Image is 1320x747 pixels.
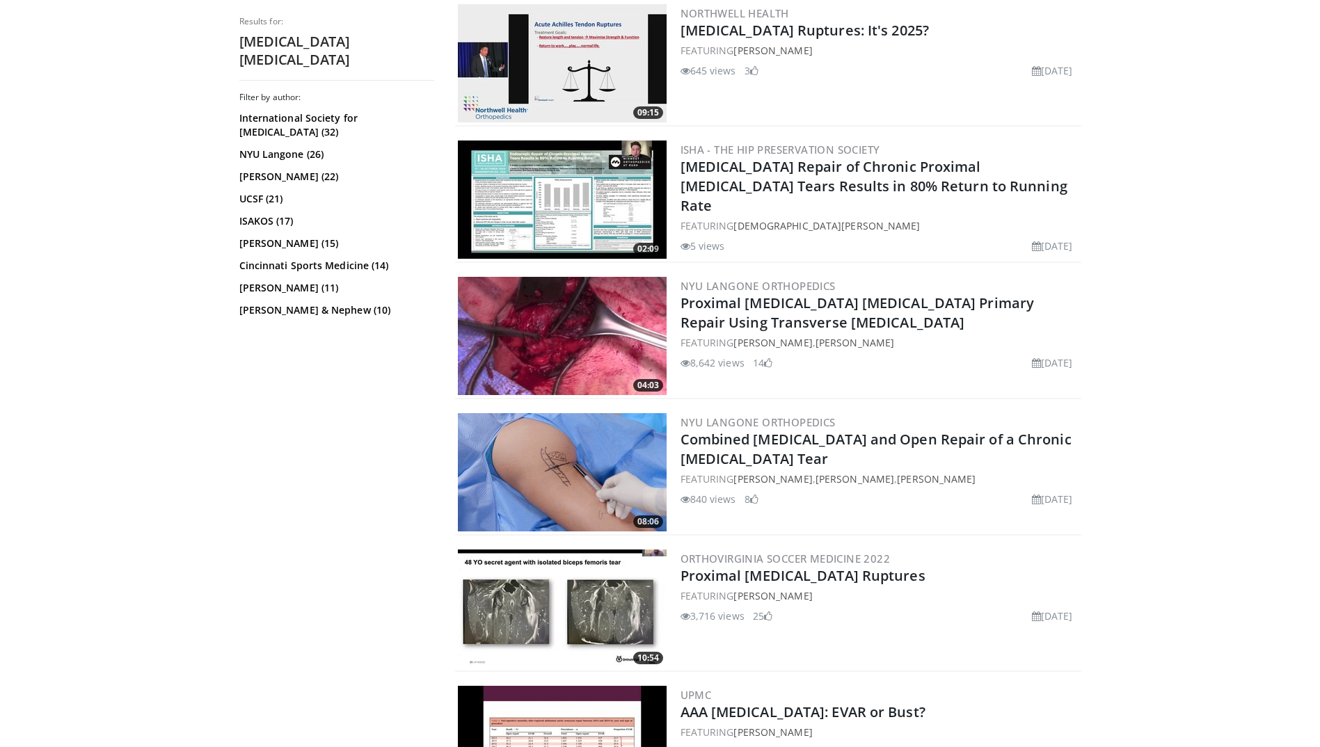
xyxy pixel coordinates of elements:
a: [PERSON_NAME] [733,725,812,739]
div: FEATURING [681,218,1079,233]
a: [PERSON_NAME] [733,336,812,349]
li: 8,642 views [681,355,745,370]
a: [MEDICAL_DATA] Repair of Chronic Proximal [MEDICAL_DATA] Tears Results in 80% Return to Running Rate [681,157,1067,215]
h3: Filter by author: [239,92,434,103]
a: 02:09 [458,140,667,259]
div: FEATURING , [681,335,1079,350]
a: NYU Langone Orthopedics [681,279,836,293]
li: 3 [745,63,758,78]
li: [DATE] [1032,492,1073,506]
a: 10:54 [458,549,667,668]
img: O0cEsGv5RdudyPNn4xMDoxOjBzMTt2bJ_2.300x170_q85_crop-smart_upscale.jpg [458,277,667,395]
a: [PERSON_NAME] (15) [239,236,431,250]
li: [DATE] [1032,355,1073,370]
span: 09:15 [633,106,663,119]
a: [PERSON_NAME] [733,472,812,485]
a: [PERSON_NAME] [816,472,894,485]
li: 3,716 views [681,609,745,623]
a: UPMC [681,688,712,702]
a: [MEDICAL_DATA] Ruptures: It's 2025? [681,21,930,40]
span: 02:09 [633,243,663,255]
img: 49106f0b-8607-4924-be25-93f0dd1bb5f3.300x170_q85_crop-smart_upscale.jpg [458,140,667,259]
a: AAA [MEDICAL_DATA]: EVAR or Bust? [681,702,925,721]
div: FEATURING [681,725,1079,739]
li: 645 views [681,63,736,78]
img: f48d6656-3381-4ece-aa46-d811da40560c.jpg.300x170_q85_crop-smart_upscale.jpg [458,413,667,531]
li: [DATE] [1032,239,1073,253]
a: [PERSON_NAME] & Nephew (10) [239,303,431,317]
li: 14 [753,355,772,370]
h2: [MEDICAL_DATA] [MEDICAL_DATA] [239,33,434,69]
li: 8 [745,492,758,506]
a: Proximal [MEDICAL_DATA] [MEDICAL_DATA] Primary Repair Using Transverse [MEDICAL_DATA] [681,294,1035,332]
a: [PERSON_NAME] (22) [239,170,431,184]
a: Combined [MEDICAL_DATA] and Open Repair of a Chronic [MEDICAL_DATA] Tear [681,430,1072,468]
div: FEATURING [681,588,1079,603]
a: 04:03 [458,277,667,395]
span: 04:03 [633,379,663,392]
a: [DEMOGRAPHIC_DATA][PERSON_NAME] [733,219,920,232]
a: [PERSON_NAME] [733,44,812,57]
a: ISHA - The Hip Preservation Society [681,143,880,156]
a: [PERSON_NAME] (11) [239,281,431,295]
a: Proximal [MEDICAL_DATA] Ruptures [681,566,925,585]
div: FEATURING , , [681,472,1079,486]
a: International Society for [MEDICAL_DATA] (32) [239,111,431,139]
img: f8686b37-7a73-4259-9453-f9dcb015e1dc.300x170_q85_crop-smart_upscale.jpg [458,4,667,122]
li: 25 [753,609,772,623]
a: UCSF (21) [239,192,431,206]
a: ISAKOS (17) [239,214,431,228]
span: 10:54 [633,652,663,664]
p: Results for: [239,16,434,27]
a: Cincinnati Sports Medicine (14) [239,259,431,273]
div: FEATURING [681,43,1079,58]
a: 09:15 [458,4,667,122]
span: 08:06 [633,515,663,528]
li: 5 views [681,239,725,253]
a: [PERSON_NAME] [733,589,812,602]
a: 08:06 [458,413,667,531]
a: OrthoVirginia Soccer Medicine 2022 [681,552,891,565]
img: 334f698f-c4e5-4b6a-91d6-9ca748fba671.300x170_q85_crop-smart_upscale.jpg [458,549,667,668]
li: 840 views [681,492,736,506]
a: NYU Langone (26) [239,147,431,161]
li: [DATE] [1032,63,1073,78]
a: Northwell Health [681,6,789,20]
li: [DATE] [1032,609,1073,623]
a: [PERSON_NAME] [816,336,894,349]
a: [PERSON_NAME] [897,472,976,485]
a: NYU Langone Orthopedics [681,415,836,429]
